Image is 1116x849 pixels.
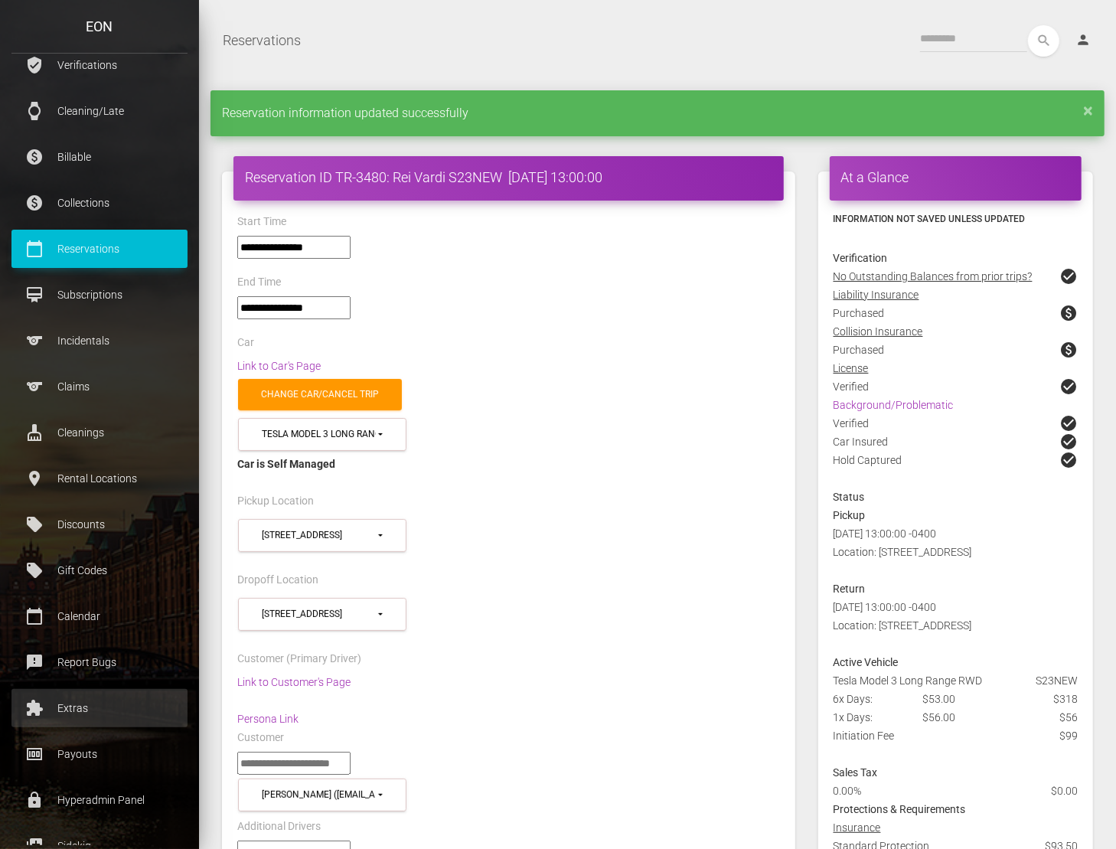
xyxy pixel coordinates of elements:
[1051,782,1078,800] span: $0.00
[1036,671,1078,690] span: S23NEW
[23,237,176,260] p: Reservations
[1059,341,1078,359] span: paid
[11,781,188,819] a: lock Hyperadmin Panel
[1083,106,1093,115] a: ×
[834,601,972,632] span: [DATE] 13:00:00 -0400 Location: [STREET_ADDRESS]
[238,519,406,552] button: 50 White Street (10013)
[23,697,176,720] p: Extras
[237,494,314,509] label: Pickup Location
[822,414,1089,433] div: Verified
[822,782,1000,800] div: 0.00%
[23,513,176,536] p: Discounts
[11,689,188,727] a: extension Extras
[237,360,321,372] a: Link to Car's Page
[834,656,899,668] strong: Active Vehicle
[1053,690,1078,708] span: $318
[23,789,176,811] p: Hyperadmin Panel
[11,322,188,360] a: sports Incidentals
[1059,304,1078,322] span: paid
[23,651,176,674] p: Report Bugs
[237,455,780,473] div: Car is Self Managed
[834,212,1078,226] h6: Information not saved unless updated
[237,713,299,725] a: Persona Link
[23,145,176,168] p: Billable
[834,325,923,338] u: Collision Insurance
[822,304,1089,322] div: Purchased
[237,819,321,834] label: Additional Drivers
[237,275,281,290] label: End Time
[822,727,1000,745] div: Initiation Fee
[237,730,284,746] label: Customer
[834,399,954,411] a: Background/Problematic
[23,375,176,398] p: Claims
[23,605,176,628] p: Calendar
[834,766,878,779] strong: Sales Tax
[11,230,188,268] a: calendar_today Reservations
[834,289,919,301] u: Liability Insurance
[238,379,402,410] a: Change car/cancel trip
[834,270,1033,282] u: No Outstanding Balances from prior trips?
[11,643,188,681] a: feedback Report Bugs
[11,505,188,544] a: local_offer Discounts
[11,184,188,222] a: paid Collections
[11,597,188,635] a: calendar_today Calendar
[11,551,188,589] a: local_offer Gift Codes
[822,341,1089,359] div: Purchased
[1028,25,1059,57] button: search
[11,276,188,314] a: card_membership Subscriptions
[11,138,188,176] a: paid Billable
[11,92,188,130] a: watch Cleaning/Late
[11,46,188,84] a: verified_user Verifications
[238,779,406,811] button: Rei Vardi (reivardi++test2@gmail.com)
[834,821,881,834] u: Insurance
[841,168,1070,187] h4: At a Glance
[223,21,301,60] a: Reservations
[262,789,376,802] div: [PERSON_NAME] ([EMAIL_ADDRESS][DOMAIN_NAME])
[237,335,254,351] label: Car
[23,467,176,490] p: Rental Locations
[834,527,972,558] span: [DATE] 13:00:00 -0400 Location: [STREET_ADDRESS]
[1059,451,1078,469] span: check_circle
[245,168,772,187] h4: Reservation ID TR-3480: Rei Vardi S23NEW [DATE] 13:00:00
[834,803,966,815] strong: Protections & Requirements
[237,573,318,588] label: Dropoff Location
[1059,433,1078,451] span: check_circle
[1059,727,1078,745] span: $99
[1059,708,1078,727] span: $56
[822,671,1089,690] div: Tesla Model 3 Long Range RWD
[834,509,866,521] strong: Pickup
[1059,414,1078,433] span: check_circle
[262,428,376,441] div: Tesla Model 3 Long Range RWD (S23NEW in 10013)
[23,559,176,582] p: Gift Codes
[237,676,351,688] a: Link to Customer's Page
[11,459,188,498] a: place Rental Locations
[834,491,865,503] strong: Status
[238,418,406,451] button: Tesla Model 3 Long Range RWD (S23NEW in 10013)
[834,252,888,264] strong: Verification
[822,451,1089,488] div: Hold Captured
[237,214,286,230] label: Start Time
[822,433,1089,451] div: Car Insured
[11,367,188,406] a: sports Claims
[834,362,869,374] u: License
[23,100,176,122] p: Cleaning/Late
[822,708,911,727] div: 1x Days:
[210,90,1105,136] div: Reservation information updated successfully
[822,377,1089,396] div: Verified
[1059,267,1078,286] span: check_circle
[1064,25,1105,56] a: person
[23,191,176,214] p: Collections
[11,413,188,452] a: cleaning_services Cleanings
[1075,32,1091,47] i: person
[237,651,361,667] label: Customer (Primary Driver)
[23,54,176,77] p: Verifications
[262,608,376,621] div: [STREET_ADDRESS]
[23,743,176,766] p: Payouts
[262,529,376,542] div: [STREET_ADDRESS]
[822,690,911,708] div: 6x Days:
[834,583,866,595] strong: Return
[238,598,406,631] button: 50 White Street (10013)
[911,690,1000,708] div: $53.00
[23,329,176,352] p: Incidentals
